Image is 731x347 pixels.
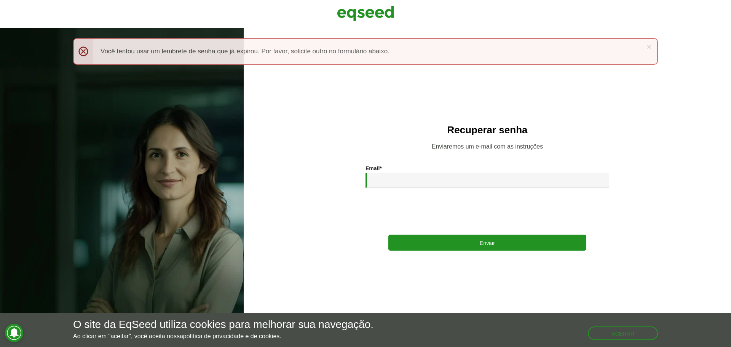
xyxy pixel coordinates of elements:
h2: Recuperar senha [259,125,716,136]
span: Este campo é obrigatório. [380,165,381,171]
p: Enviaremos um e-mail com as instruções [259,143,716,150]
button: Aceitar [588,326,658,340]
a: × [647,43,651,51]
button: Enviar [388,235,586,251]
label: Email [365,166,382,171]
img: EqSeed Logo [337,4,394,23]
iframe: reCAPTCHA [429,195,545,225]
a: política de privacidade e de cookies [183,333,280,339]
div: Você tentou usar um lembrete de senha que já expirou. Por favor, solicite outro no formulário aba... [73,38,658,65]
p: Ao clicar em "aceitar", você aceita nossa . [73,333,373,340]
h5: O site da EqSeed utiliza cookies para melhorar sua navegação. [73,319,373,331]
